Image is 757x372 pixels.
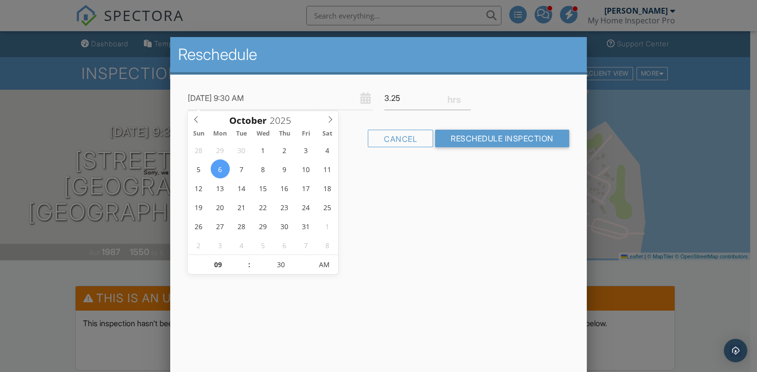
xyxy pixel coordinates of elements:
span: October 26, 2025 [189,216,208,235]
span: September 29, 2025 [211,140,230,159]
input: Scroll to increment [251,255,311,274]
span: Mon [209,131,231,137]
span: October 2, 2025 [275,140,294,159]
input: Scroll to increment [267,114,299,127]
span: Click to toggle [311,255,338,274]
span: October 21, 2025 [232,197,251,216]
span: November 6, 2025 [275,235,294,255]
span: November 3, 2025 [211,235,230,255]
div: Cancel [368,130,433,147]
span: September 30, 2025 [232,140,251,159]
span: September 28, 2025 [189,140,208,159]
span: Tue [231,131,252,137]
span: October 25, 2025 [318,197,337,216]
input: Scroll to increment [188,255,248,274]
span: October 29, 2025 [254,216,273,235]
span: Wed [252,131,274,137]
span: October 6, 2025 [211,159,230,178]
span: October 1, 2025 [254,140,273,159]
span: October 24, 2025 [296,197,315,216]
span: October 7, 2025 [232,159,251,178]
span: October 5, 2025 [189,159,208,178]
span: October 28, 2025 [232,216,251,235]
span: October 4, 2025 [318,140,337,159]
span: November 8, 2025 [318,235,337,255]
span: November 4, 2025 [232,235,251,255]
span: November 5, 2025 [254,235,273,255]
span: November 2, 2025 [189,235,208,255]
span: October 22, 2025 [254,197,273,216]
span: October 27, 2025 [211,216,230,235]
span: : [248,255,251,274]
span: October 23, 2025 [275,197,294,216]
span: October 31, 2025 [296,216,315,235]
span: October 3, 2025 [296,140,315,159]
span: October 19, 2025 [189,197,208,216]
span: October 12, 2025 [189,178,208,197]
span: October 8, 2025 [254,159,273,178]
input: Reschedule Inspection [435,130,569,147]
span: November 1, 2025 [318,216,337,235]
span: Scroll to increment [229,116,267,125]
span: Sat [317,131,338,137]
span: October 11, 2025 [318,159,337,178]
span: October 9, 2025 [275,159,294,178]
h2: Reschedule [178,45,579,64]
span: Fri [295,131,317,137]
span: Sun [188,131,209,137]
span: October 30, 2025 [275,216,294,235]
span: October 10, 2025 [296,159,315,178]
span: October 16, 2025 [275,178,294,197]
span: October 17, 2025 [296,178,315,197]
span: October 18, 2025 [318,178,337,197]
span: October 13, 2025 [211,178,230,197]
div: Open Intercom Messenger [724,339,747,362]
span: October 20, 2025 [211,197,230,216]
span: Thu [274,131,295,137]
span: October 14, 2025 [232,178,251,197]
span: October 15, 2025 [254,178,273,197]
span: November 7, 2025 [296,235,315,255]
